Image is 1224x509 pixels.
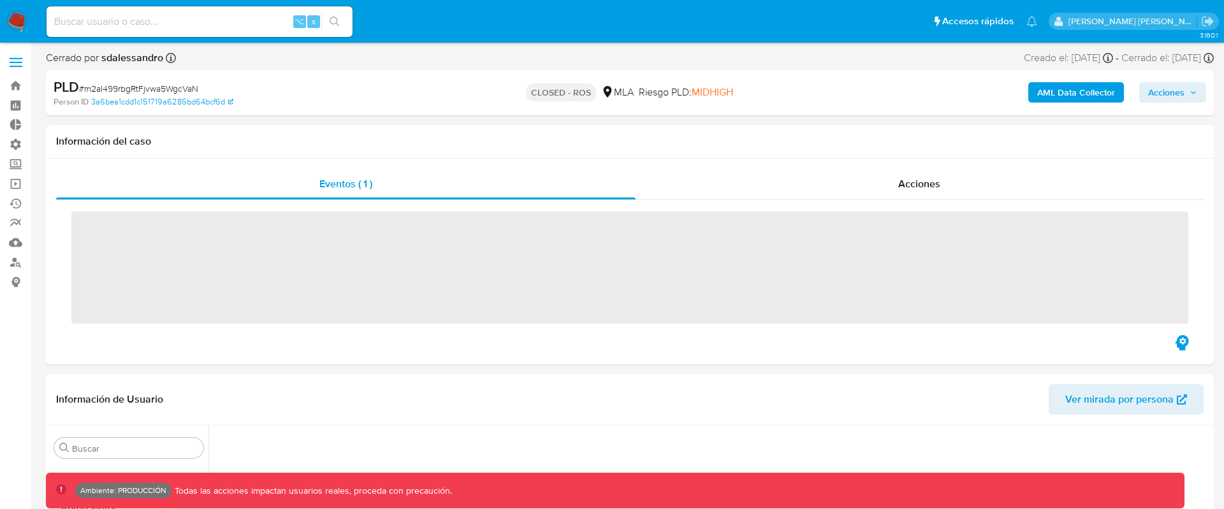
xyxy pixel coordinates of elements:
[72,443,198,454] input: Buscar
[79,82,198,95] span: # m2aI499rbgRtFjvwa5WgcVaN
[1116,51,1119,65] span: -
[46,51,163,65] span: Cerrado por
[1068,15,1197,27] p: omar.guzman@mercadolibre.com.co
[59,443,69,453] button: Buscar
[1049,384,1204,415] button: Ver mirada por persona
[80,488,166,493] p: Ambiente: PRODUCCIÓN
[91,96,233,108] a: 3a6bea1cdd1c151719a6285bd64bcf6d
[1065,384,1174,415] span: Ver mirada por persona
[1024,51,1113,65] div: Creado el: [DATE]
[1037,82,1115,103] b: AML Data Collector
[526,83,596,101] p: CLOSED - ROS
[1121,51,1214,65] div: Cerrado el: [DATE]
[1026,16,1037,27] a: Notificaciones
[1148,82,1184,103] span: Acciones
[295,15,304,27] span: ⌥
[49,463,208,494] button: Anticipos de dinero
[1028,82,1124,103] button: AML Data Collector
[171,485,452,497] p: Todas las acciones impactan usuarios reales, proceda con precaución.
[56,135,1204,148] h1: Información del caso
[639,85,733,99] span: Riesgo PLD:
[56,393,163,406] h1: Información de Usuario
[601,85,634,99] div: MLA
[1201,15,1214,28] a: Salir
[319,176,372,191] span: Eventos ( 1 )
[942,15,1014,28] span: Accesos rápidos
[312,15,316,27] span: s
[54,76,79,97] b: PLD
[692,85,733,99] span: MIDHIGH
[71,211,1188,324] span: ‌
[1139,82,1206,103] button: Acciones
[99,50,163,65] b: sdalessandro
[54,96,89,108] b: Person ID
[47,13,353,30] input: Buscar usuario o caso...
[898,176,940,191] span: Acciones
[321,13,347,31] button: search-icon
